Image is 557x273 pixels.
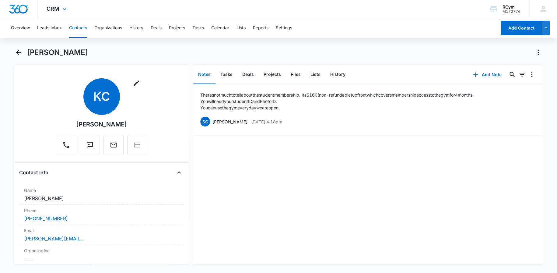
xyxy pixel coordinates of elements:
button: Projects [259,65,286,84]
button: History [129,18,143,38]
button: Contacts [69,18,87,38]
label: Name [24,187,179,193]
div: Phone[PHONE_NUMBER] [19,205,184,225]
button: Tasks [215,65,237,84]
button: Organizations [94,18,122,38]
a: [PERSON_NAME][EMAIL_ADDRESS][PERSON_NAME][DOMAIN_NAME] [24,235,85,242]
button: Deals [151,18,162,38]
h1: [PERSON_NAME] [27,48,88,57]
dd: --- [24,255,179,262]
div: Name[PERSON_NAME] [19,185,184,205]
button: Tasks [192,18,204,38]
button: Deals [237,65,259,84]
div: account name [503,5,520,9]
button: Add Note [467,67,507,82]
button: Projects [169,18,185,38]
p: [PERSON_NAME] [212,119,247,125]
button: Filters [517,70,527,80]
button: Reports [253,18,268,38]
button: Call [56,135,76,155]
span: CRM [47,5,59,12]
button: Email [103,135,124,155]
button: Settings [276,18,292,38]
button: Files [286,65,305,84]
span: SC [200,117,210,126]
button: Lists [236,18,246,38]
h4: Contact Info [19,169,48,176]
button: Back [14,48,23,57]
button: Actions [533,48,543,57]
a: Call [56,144,76,150]
div: Email[PERSON_NAME][EMAIL_ADDRESS][PERSON_NAME][DOMAIN_NAME] [19,225,184,245]
a: Email [103,144,124,150]
button: Notes [193,65,215,84]
div: Organization--- [19,245,184,265]
a: [PHONE_NUMBER] [24,215,68,222]
button: Text [80,135,100,155]
dd: [PERSON_NAME] [24,195,179,202]
div: [PERSON_NAME] [76,120,127,129]
span: KC [83,78,120,115]
button: Add Contact [501,21,542,35]
button: Overflow Menu [527,70,537,80]
button: Lists [305,65,325,84]
button: Overview [11,18,30,38]
p: Theres not much to tell about the student membership. Its $160 (non-refundable) up front which co... [200,92,535,105]
button: History [325,65,350,84]
button: Calendar [211,18,229,38]
button: Search... [507,70,517,80]
label: Organization [24,247,179,254]
label: Email [24,227,179,234]
p: [DATE] 4:18pm [251,119,282,125]
div: account id [503,9,520,14]
a: Text [80,144,100,150]
p: You can use the gym everyday we are open. [200,105,535,111]
button: Close [174,168,184,177]
button: Leads Inbox [37,18,62,38]
label: Phone [24,207,179,214]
